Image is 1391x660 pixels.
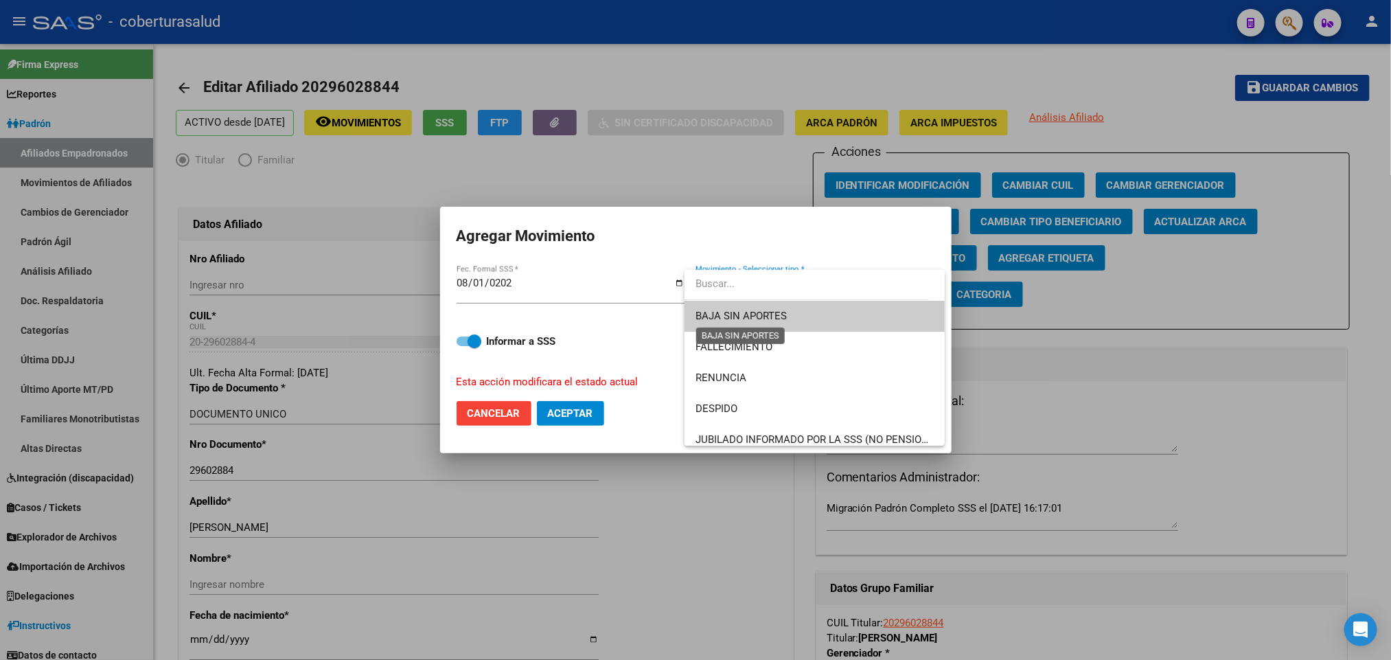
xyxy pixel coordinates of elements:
input: dropdown search [685,269,929,299]
span: RENUNCIA [695,372,746,384]
div: Open Intercom Messenger [1344,613,1377,646]
span: FALLECIMIENTO [695,341,772,353]
span: BAJA SIN APORTES [695,310,787,322]
span: JUBILADO INFORMADO POR LA SSS (NO PENSIONADO) [695,433,953,446]
span: DESPIDO [695,402,737,415]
